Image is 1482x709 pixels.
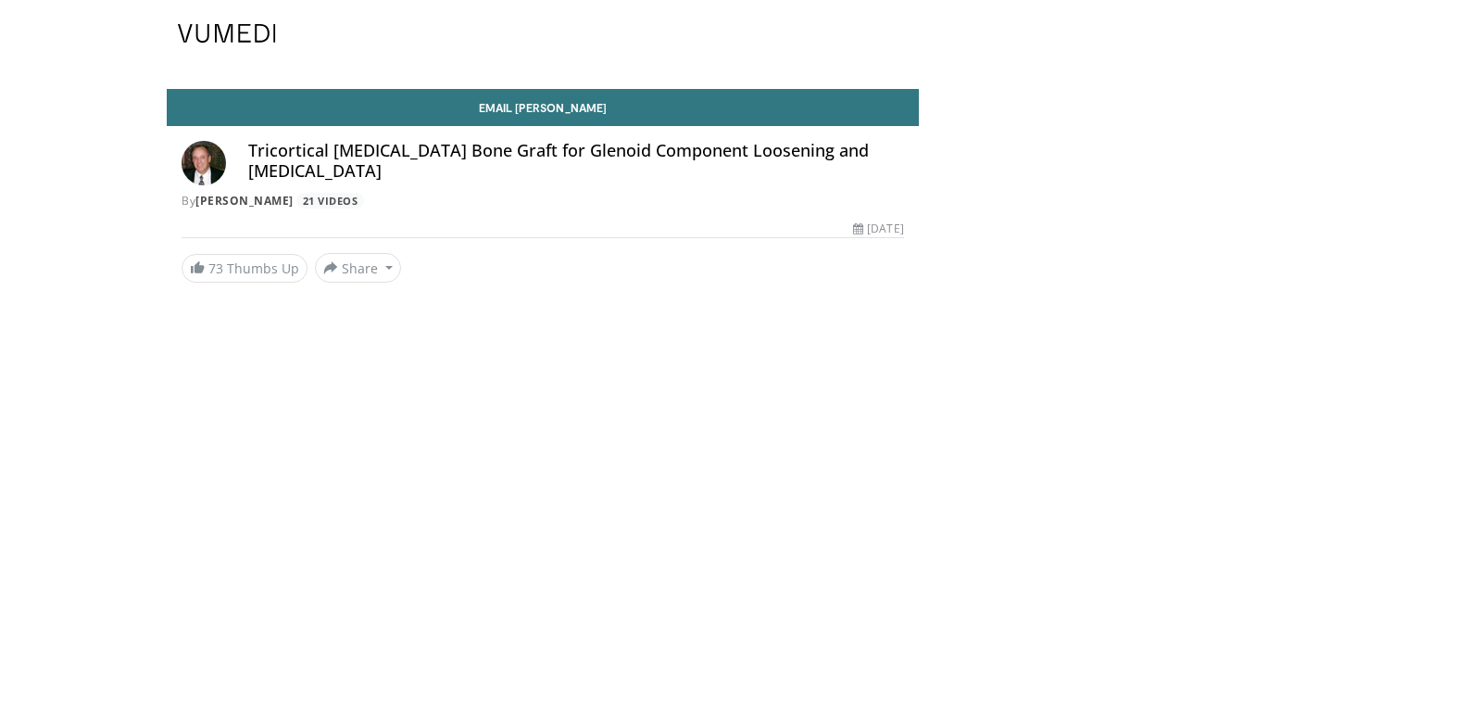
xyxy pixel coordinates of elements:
img: VuMedi Logo [178,24,276,43]
a: [PERSON_NAME] [195,193,294,209]
a: Email [PERSON_NAME] [167,89,919,126]
a: 73 Thumbs Up [182,254,308,283]
div: By [182,193,904,209]
span: 73 [208,260,223,277]
button: Share [315,253,401,283]
a: 21 Videos [296,193,364,209]
img: Avatar [182,141,226,185]
div: [DATE] [853,221,903,237]
h4: Tricortical [MEDICAL_DATA] Bone Graft for Glenoid Component Loosening and [MEDICAL_DATA] [248,141,904,181]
